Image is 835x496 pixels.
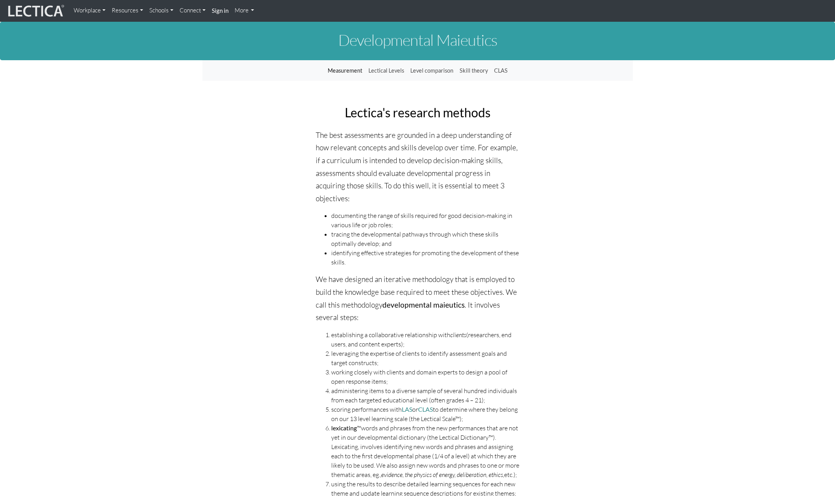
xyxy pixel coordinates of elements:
strong: Sign in [212,7,228,14]
em: clients [450,331,466,339]
a: Level comparison [407,63,456,78]
a: Schools [146,3,176,18]
p: The best assessments are grounded in a deep understanding of how relevant concepts and skills dev... [316,129,519,205]
strong: developmental maieutics [382,300,465,309]
a: Skill theory [456,63,491,78]
a: CLAS [418,406,433,413]
a: Lectical Levels [365,63,407,78]
li: tracing the developmental pathways through which these skills optimally develop; and [331,230,519,248]
a: Connect [176,3,209,18]
li: identifying effective strategies for promoting the development of these skills. [331,248,519,267]
a: Workplace [71,3,109,18]
li: leveraging the expertise of clients to identify assessment goals and target constructs; [331,349,519,367]
a: Sign in [209,3,232,19]
h2: Lectica's research methods [316,106,519,119]
a: LAS [402,406,412,413]
em: evidence, the physics of energy, deliberation, ethics, [381,471,504,479]
img: lecticalive [6,3,64,18]
p: We have designed an iterative methodology that is employed to build the knowledge base required t... [316,273,519,324]
a: Resources [109,3,146,18]
a: CLAS [491,63,511,78]
li: words and phrases from the new performances that are not yet in our developmental dictionary (the... [331,423,519,479]
li: establishing a collaborative relationship with (researchers, end users, and content experts); [331,330,519,349]
a: More [232,3,258,18]
li: documenting the range of skills required for good decision-making in various life or job roles; [331,211,519,230]
li: scoring performances with or to determine where they belong on our 13 level learning scale (the L... [331,405,519,423]
strong: lexicating [331,424,357,432]
em: ™ [357,424,361,432]
li: administering items to a diverse sample of several hundred individuals from each targeted educati... [331,386,519,405]
li: working closely with clients and domain experts to design a pool of open response items; [331,367,519,386]
h1: Developmental Maieutics [202,31,633,49]
a: Measurement [325,63,365,78]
